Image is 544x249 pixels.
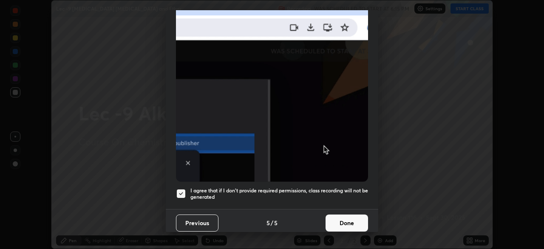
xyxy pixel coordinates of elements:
[274,218,278,227] h4: 5
[266,218,270,227] h4: 5
[190,187,368,200] h5: I agree that if I don't provide required permissions, class recording will not be generated
[271,218,273,227] h4: /
[326,215,368,232] button: Done
[176,215,218,232] button: Previous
